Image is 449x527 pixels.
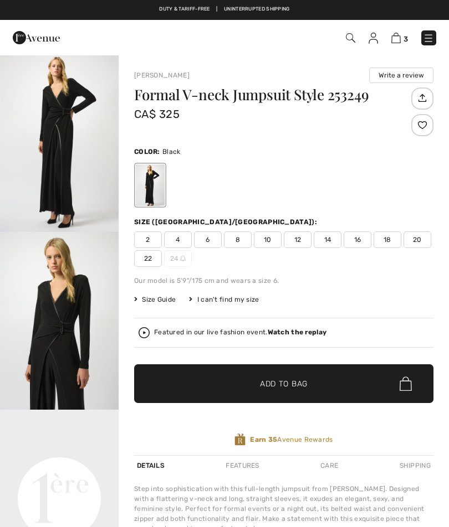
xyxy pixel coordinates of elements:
[404,231,431,248] span: 20
[189,294,259,304] div: I can't find my size
[318,456,341,476] div: Care
[162,148,181,156] span: Black
[134,71,190,79] a: [PERSON_NAME]
[284,231,312,248] span: 12
[234,433,246,446] img: Avenue Rewards
[136,164,165,206] div: Black
[224,231,252,248] span: 8
[369,68,433,83] button: Write a review
[180,256,186,261] img: ring-m.svg
[13,32,60,42] a: 1ère Avenue
[134,107,180,121] span: CA$ 325
[164,250,192,267] span: 24
[391,33,401,43] img: Shopping Bag
[250,436,277,443] strong: Earn 35
[134,294,176,304] span: Size Guide
[400,376,412,391] img: Bag.svg
[268,328,327,336] strong: Watch the replay
[134,364,433,403] button: Add to Bag
[344,231,371,248] span: 16
[369,33,378,44] img: My Info
[134,276,433,286] div: Our model is 5'9"/175 cm and wears a size 6.
[134,217,319,227] div: Size ([GEOGRAPHIC_DATA]/[GEOGRAPHIC_DATA]):
[346,33,355,43] img: Search
[13,27,60,49] img: 1ère Avenue
[404,35,408,43] span: 3
[314,231,341,248] span: 14
[134,456,167,476] div: Details
[194,231,222,248] span: 6
[134,250,162,267] span: 22
[164,231,192,248] span: 4
[134,231,162,248] span: 2
[134,148,160,156] span: Color:
[423,33,434,44] img: Menu
[391,31,408,44] a: 3
[139,327,150,338] img: Watch the replay
[154,329,326,336] div: Featured in our live fashion event.
[254,231,282,248] span: 10
[134,87,409,102] h1: Formal V-neck Jumpsuit Style 253249
[413,89,431,107] img: Share
[250,435,333,445] span: Avenue Rewards
[397,456,433,476] div: Shipping
[223,456,262,476] div: Features
[374,231,401,248] span: 18
[260,378,308,390] span: Add to Bag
